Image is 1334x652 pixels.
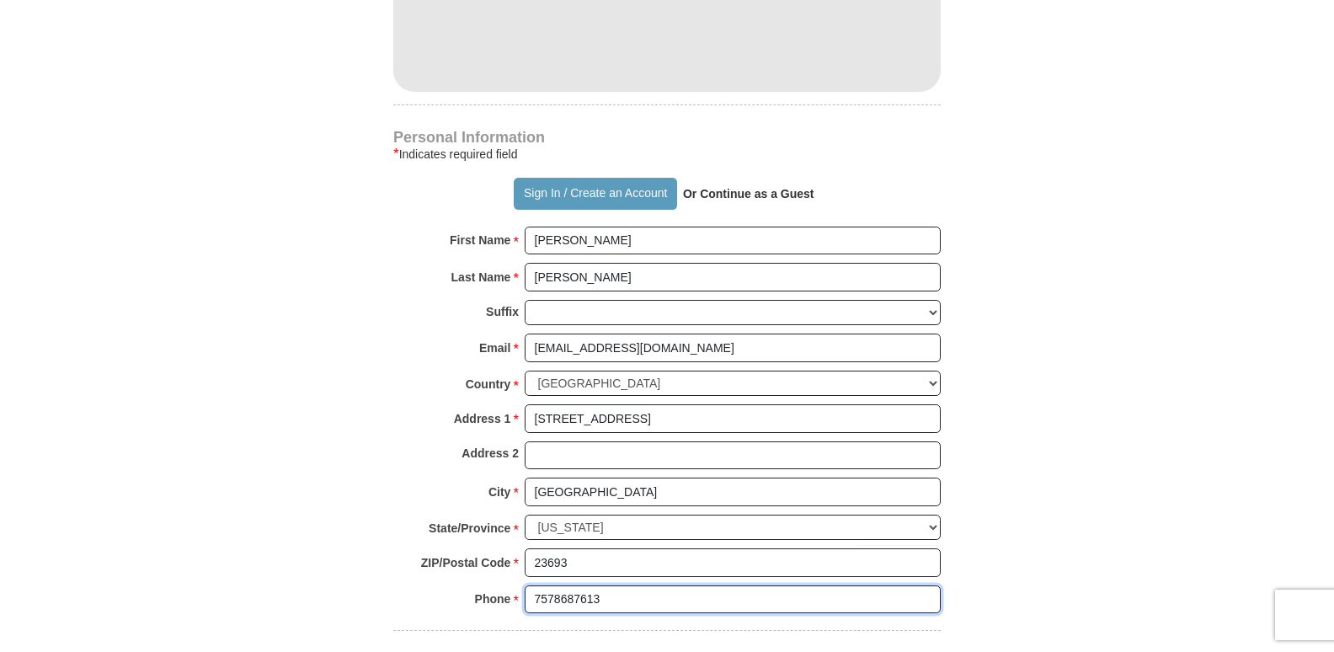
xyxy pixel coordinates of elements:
strong: Or Continue as a Guest [683,187,814,200]
strong: Phone [475,587,511,611]
strong: Suffix [486,300,519,323]
strong: ZIP/Postal Code [421,551,511,575]
div: Indicates required field [393,144,941,164]
strong: City [488,480,510,504]
strong: Country [466,372,511,396]
strong: Email [479,336,510,360]
h4: Personal Information [393,131,941,144]
strong: Last Name [451,265,511,289]
strong: Address 1 [454,407,511,430]
strong: First Name [450,228,510,252]
strong: Address 2 [462,441,519,465]
strong: State/Province [429,516,510,540]
button: Sign In / Create an Account [514,178,676,210]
